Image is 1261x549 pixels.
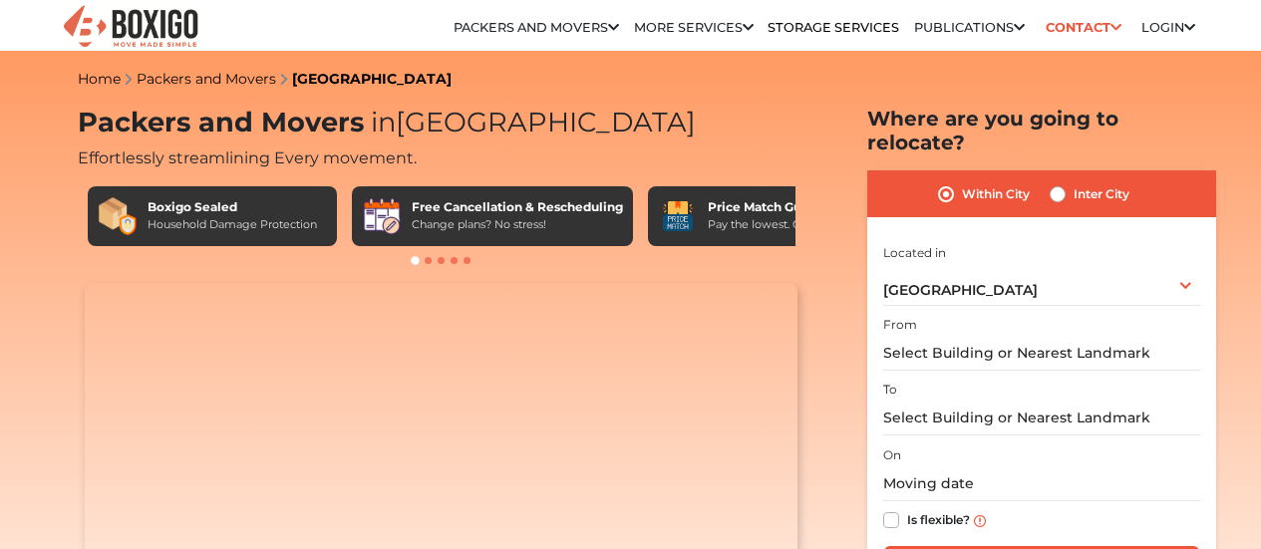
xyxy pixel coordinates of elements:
[914,20,1025,35] a: Publications
[292,70,452,88] a: [GEOGRAPHIC_DATA]
[634,20,754,35] a: More services
[708,216,859,233] div: Pay the lowest. Guaranteed!
[137,70,276,88] a: Packers and Movers
[883,336,1200,371] input: Select Building or Nearest Landmark
[412,198,623,216] div: Free Cancellation & Rescheduling
[362,196,402,236] img: Free Cancellation & Rescheduling
[1141,20,1195,35] a: Login
[78,107,805,139] h1: Packers and Movers
[708,198,859,216] div: Price Match Guarantee
[1074,182,1129,206] label: Inter City
[974,515,986,527] img: info
[78,70,121,88] a: Home
[148,198,317,216] div: Boxigo Sealed
[907,508,970,529] label: Is flexible?
[883,381,897,399] label: To
[1039,12,1127,43] a: Contact
[61,3,200,52] img: Boxigo
[883,401,1200,435] input: Select Building or Nearest Landmark
[78,148,417,167] span: Effortlessly streamlining Every movement.
[883,446,901,464] label: On
[364,106,696,138] span: [GEOGRAPHIC_DATA]
[867,107,1216,154] h2: Where are you going to relocate?
[768,20,899,35] a: Storage Services
[883,316,917,334] label: From
[148,216,317,233] div: Household Damage Protection
[883,244,946,262] label: Located in
[454,20,619,35] a: Packers and Movers
[962,182,1030,206] label: Within City
[98,196,138,236] img: Boxigo Sealed
[658,196,698,236] img: Price Match Guarantee
[883,466,1200,501] input: Moving date
[412,216,623,233] div: Change plans? No stress!
[371,106,396,138] span: in
[883,281,1038,299] span: [GEOGRAPHIC_DATA]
